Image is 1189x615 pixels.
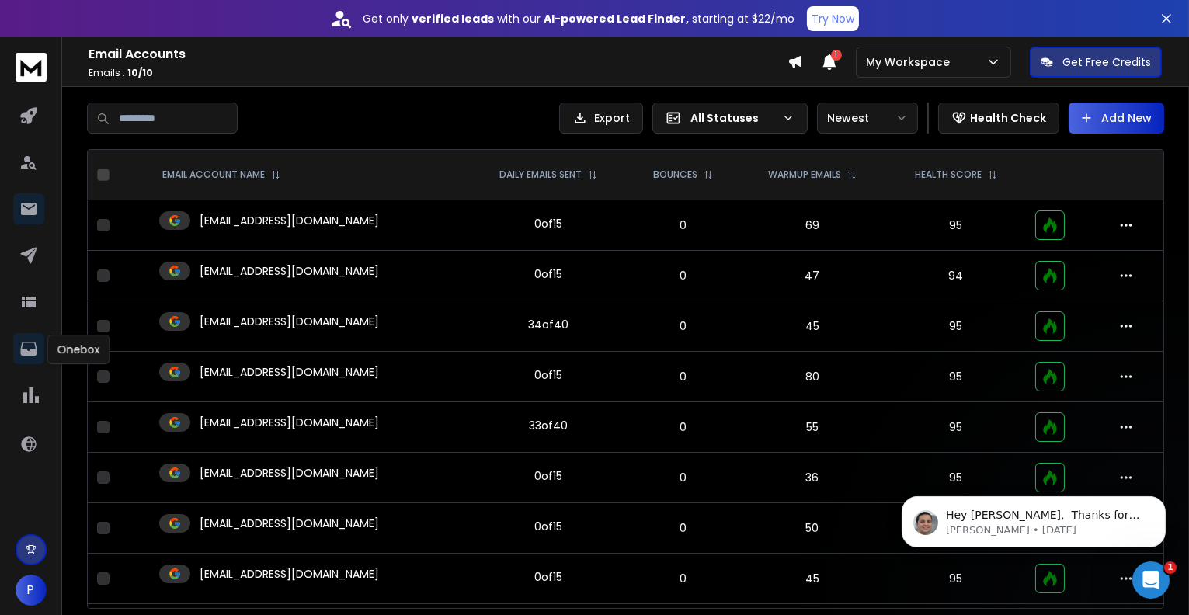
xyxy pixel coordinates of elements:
h1: Email Accounts [89,45,787,64]
div: 0 of 15 [534,216,562,231]
p: [EMAIL_ADDRESS][DOMAIN_NAME] [200,364,379,380]
td: 36 [739,453,886,503]
div: Onebox [47,335,110,364]
iframe: Intercom live chat [1132,561,1170,599]
span: 1 [1164,561,1177,574]
td: 95 [886,200,1026,251]
td: 95 [886,301,1026,352]
td: 94 [886,251,1026,301]
p: [EMAIL_ADDRESS][DOMAIN_NAME] [200,314,379,329]
td: 95 [886,352,1026,402]
button: Add New [1069,102,1164,134]
strong: AI-powered Lead Finder, [544,11,689,26]
p: Get Free Credits [1062,54,1151,70]
button: Try Now [807,6,859,31]
p: WARMUP EMAILS [768,169,841,181]
p: [EMAIL_ADDRESS][DOMAIN_NAME] [200,566,379,582]
p: [EMAIL_ADDRESS][DOMAIN_NAME] [200,516,379,531]
p: Emails : [89,67,787,79]
td: 95 [886,453,1026,503]
p: 0 [638,217,729,233]
td: 47 [739,251,886,301]
div: 0 of 15 [534,367,562,383]
td: 80 [739,352,886,402]
div: 0 of 15 [534,468,562,484]
td: 69 [739,200,886,251]
div: 34 of 40 [528,317,568,332]
p: 0 [638,520,729,536]
td: 95 [886,554,1026,604]
td: 50 [739,503,886,554]
span: 1 [831,50,842,61]
p: [EMAIL_ADDRESS][DOMAIN_NAME] [200,213,379,228]
p: [EMAIL_ADDRESS][DOMAIN_NAME] [200,263,379,279]
p: [EMAIL_ADDRESS][DOMAIN_NAME] [200,465,379,481]
div: 0 of 15 [534,519,562,534]
p: Try Now [812,11,854,26]
p: My Workspace [866,54,956,70]
p: 0 [638,571,729,586]
div: 0 of 15 [534,569,562,585]
strong: verified leads [412,11,494,26]
p: 0 [638,419,729,435]
p: BOUNCES [653,169,697,181]
td: 95 [886,402,1026,453]
p: All Statuses [690,110,776,126]
button: Health Check [938,102,1059,134]
p: [EMAIL_ADDRESS][DOMAIN_NAME] [200,415,379,430]
p: Health Check [970,110,1046,126]
p: Get only with our starting at $22/mo [363,11,794,26]
p: 0 [638,470,729,485]
div: EMAIL ACCOUNT NAME [162,169,280,181]
div: 0 of 15 [534,266,562,282]
button: Get Free Credits [1030,47,1162,78]
button: Newest [817,102,918,134]
td: 45 [739,554,886,604]
p: 0 [638,268,729,283]
iframe: Intercom notifications message [878,464,1189,573]
button: P [16,575,47,606]
img: logo [16,53,47,82]
p: 0 [638,369,729,384]
div: 33 of 40 [529,418,568,433]
p: 0 [638,318,729,334]
p: HEALTH SCORE [915,169,982,181]
td: 55 [739,402,886,453]
span: 10 / 10 [127,66,153,79]
td: 45 [739,301,886,352]
button: Export [559,102,643,134]
p: DAILY EMAILS SENT [499,169,582,181]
